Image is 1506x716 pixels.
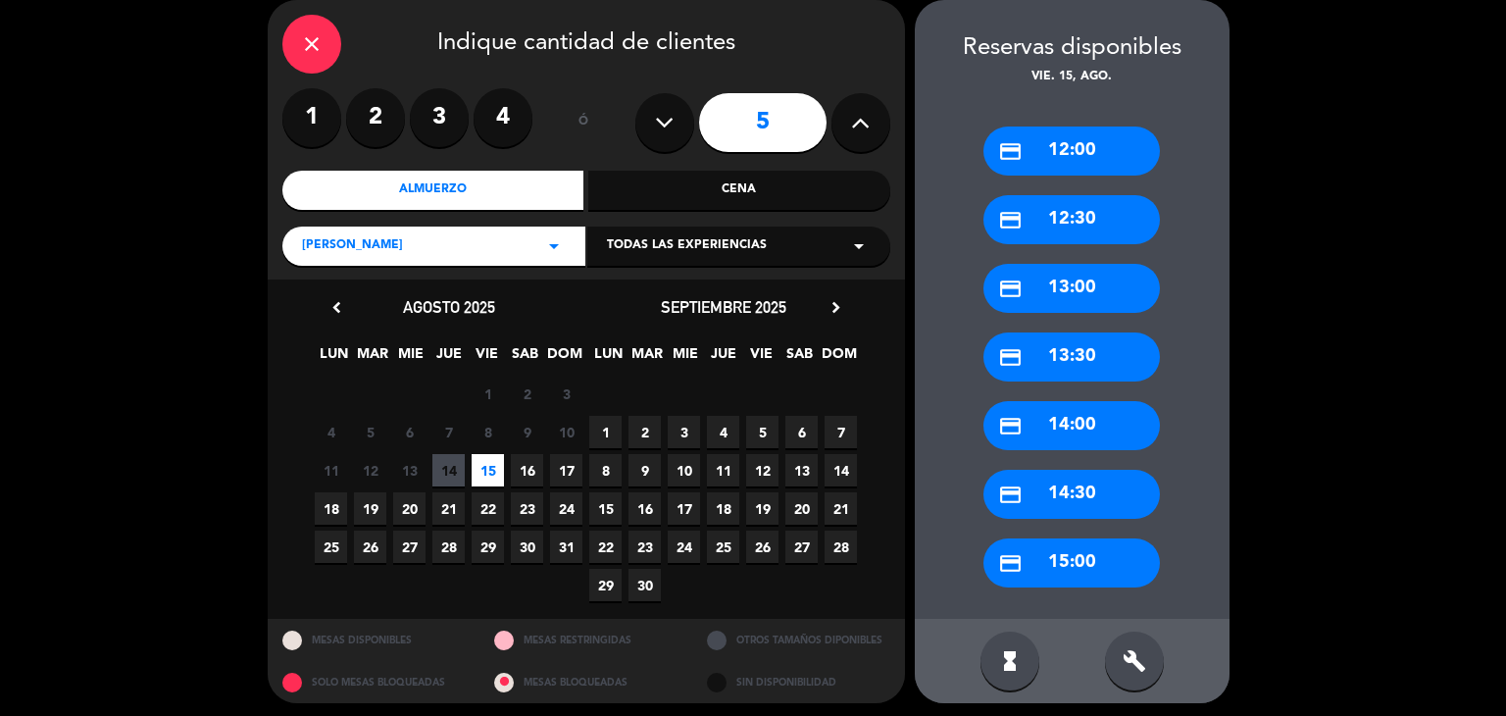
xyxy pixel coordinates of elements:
i: credit_card [998,414,1023,438]
i: credit_card [998,551,1023,576]
span: JUE [707,342,739,375]
span: 4 [315,416,347,448]
span: SAB [783,342,816,375]
i: arrow_drop_down [847,234,871,258]
span: 2 [511,378,543,410]
span: 27 [785,531,818,563]
span: 26 [746,531,778,563]
i: build [1123,649,1146,673]
i: chevron_left [326,297,347,318]
span: SAB [509,342,541,375]
span: 25 [315,531,347,563]
span: Todas las experiencias [607,236,767,256]
span: MIE [394,342,427,375]
span: 18 [707,492,739,525]
div: OTROS TAMAÑOS DIPONIBLES [692,619,905,661]
span: 6 [785,416,818,448]
div: MESAS RESTRINGIDAS [479,619,692,661]
div: 12:30 [983,195,1160,244]
div: 13:00 [983,264,1160,313]
span: 1 [472,378,504,410]
span: [PERSON_NAME] [302,236,403,256]
span: 15 [472,454,504,486]
i: credit_card [998,483,1023,507]
i: close [300,32,324,56]
div: 15:00 [983,538,1160,588]
span: 24 [550,492,582,525]
span: 11 [315,454,347,486]
div: Indique cantidad de clientes [282,15,890,74]
span: 12 [746,454,778,486]
span: 31 [550,531,582,563]
span: DOM [547,342,579,375]
span: VIE [471,342,503,375]
span: 21 [432,492,465,525]
span: 14 [432,454,465,486]
span: VIE [745,342,778,375]
span: 29 [589,569,622,601]
span: 13 [393,454,426,486]
div: Reservas disponibles [915,29,1230,68]
span: 28 [825,531,857,563]
label: 3 [410,88,469,147]
span: 20 [393,492,426,525]
span: 4 [707,416,739,448]
div: ó [552,88,616,157]
div: SOLO MESAS BLOQUEADAS [268,661,480,703]
span: 3 [668,416,700,448]
span: 25 [707,531,739,563]
div: 13:30 [983,332,1160,382]
i: credit_card [998,139,1023,164]
span: 21 [825,492,857,525]
div: SIN DISPONIBILIDAD [692,661,905,703]
i: credit_card [998,345,1023,370]
span: 30 [628,569,661,601]
span: 8 [589,454,622,486]
i: chevron_right [826,297,846,318]
span: 22 [472,492,504,525]
div: MESAS BLOQUEADAS [479,661,692,703]
div: Cena [588,171,890,210]
span: 19 [354,492,386,525]
label: 2 [346,88,405,147]
span: 9 [628,454,661,486]
span: 7 [432,416,465,448]
span: 29 [472,531,504,563]
span: 12 [354,454,386,486]
span: 22 [589,531,622,563]
span: LUN [592,342,625,375]
span: MIE [669,342,701,375]
span: MAR [356,342,388,375]
span: 23 [628,531,661,563]
span: 23 [511,492,543,525]
span: 8 [472,416,504,448]
i: credit_card [998,208,1023,232]
span: 28 [432,531,465,563]
span: DOM [822,342,854,375]
span: 15 [589,492,622,525]
span: 20 [785,492,818,525]
div: 14:00 [983,401,1160,450]
span: 27 [393,531,426,563]
span: 17 [668,492,700,525]
i: arrow_drop_down [542,234,566,258]
span: 3 [550,378,582,410]
div: vie. 15, ago. [915,68,1230,87]
label: 4 [474,88,532,147]
span: 2 [628,416,661,448]
span: 16 [628,492,661,525]
span: 9 [511,416,543,448]
span: JUE [432,342,465,375]
span: 18 [315,492,347,525]
span: 11 [707,454,739,486]
div: 12:00 [983,127,1160,176]
span: 19 [746,492,778,525]
span: 14 [825,454,857,486]
span: 17 [550,454,582,486]
div: MESAS DISPONIBLES [268,619,480,661]
div: 14:30 [983,470,1160,519]
span: 5 [354,416,386,448]
label: 1 [282,88,341,147]
span: 30 [511,531,543,563]
span: 1 [589,416,622,448]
